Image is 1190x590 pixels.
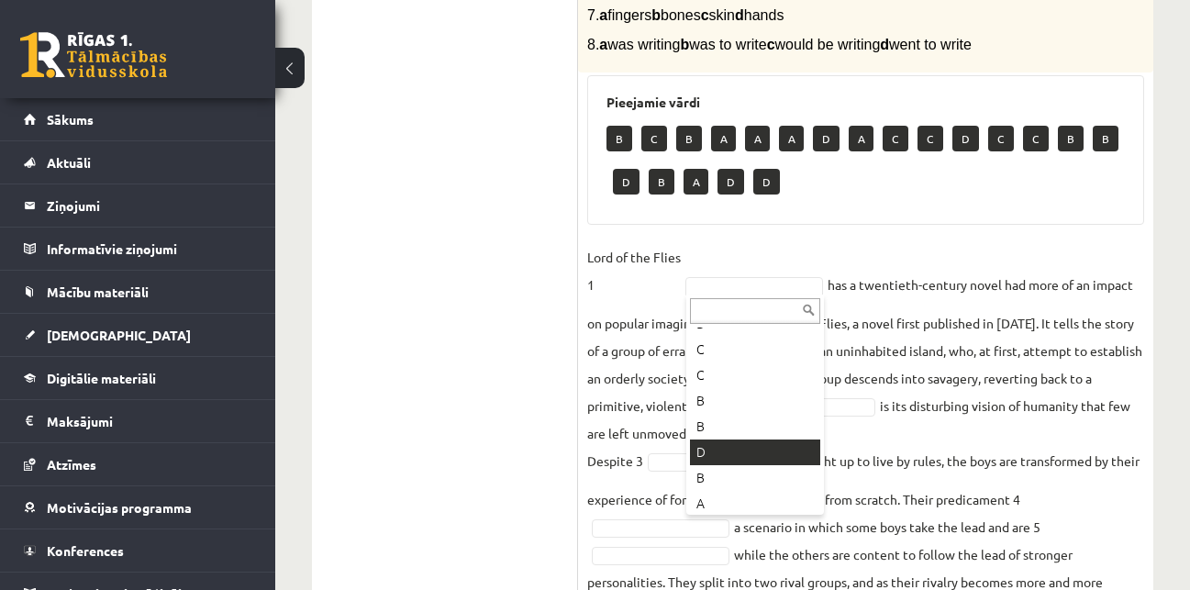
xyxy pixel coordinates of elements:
[690,414,820,440] div: B
[690,388,820,414] div: B
[690,337,820,362] div: C
[690,362,820,388] div: C
[690,465,820,491] div: B
[690,491,820,517] div: A
[690,440,820,465] div: D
